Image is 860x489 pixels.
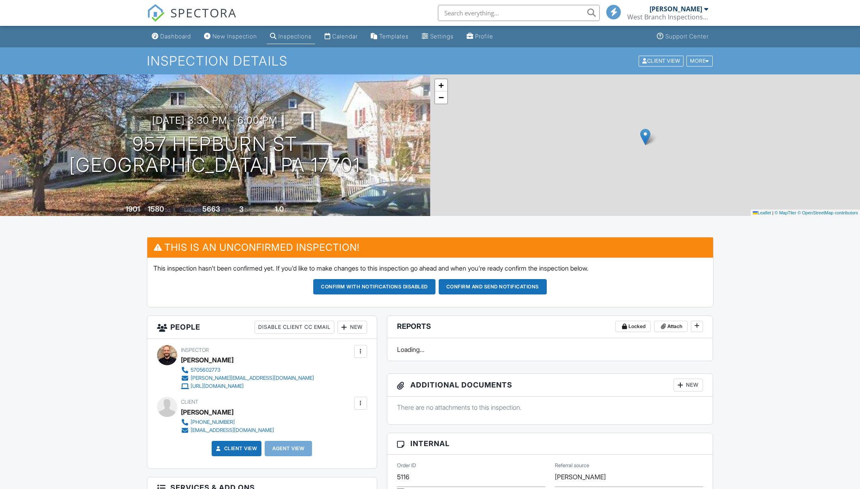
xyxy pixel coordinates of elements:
[147,11,237,28] a: SPECTORA
[147,4,165,22] img: The Best Home Inspection Software - Spectora
[153,264,707,273] p: This inspection hasn't been confirmed yet. If you'd like to make changes to this inspection go ah...
[149,29,194,44] a: Dashboard
[69,133,361,176] h1: 957 Hepburn St [GEOGRAPHIC_DATA], PA 17701
[775,210,796,215] a: © MapTiler
[397,462,416,469] label: Order ID
[191,427,274,434] div: [EMAIL_ADDRESS][DOMAIN_NAME]
[397,403,703,412] p: There are no attachments to this inspection.
[475,33,493,40] div: Profile
[148,205,164,213] div: 1580
[430,33,454,40] div: Settings
[202,205,220,213] div: 5663
[798,210,858,215] a: © OpenStreetMap contributors
[640,129,650,145] img: Marker
[191,419,235,425] div: [PHONE_NUMBER]
[387,374,713,397] h3: Additional Documents
[125,205,140,213] div: 1901
[654,29,712,44] a: Support Center
[650,5,702,13] div: [PERSON_NAME]
[753,210,771,215] a: Leaflet
[418,29,457,44] a: Settings
[435,91,447,104] a: Zoom out
[181,366,314,374] a: 5705602773
[387,433,713,454] h3: Internal
[321,29,361,44] a: Calendar
[181,374,314,382] a: [PERSON_NAME][EMAIL_ADDRESS][DOMAIN_NAME]
[181,399,198,405] span: Client
[214,445,257,453] a: Client View
[275,205,284,213] div: 1.0
[191,383,244,390] div: [URL][DOMAIN_NAME]
[313,279,435,294] button: Confirm with notifications disabled
[181,354,234,366] div: [PERSON_NAME]
[555,462,589,469] label: Referral source
[267,29,315,44] a: Inspections
[245,207,267,213] span: bedrooms
[438,5,600,21] input: Search everything...
[147,237,713,257] h3: This is an Unconfirmed Inspection!
[439,279,547,294] button: Confirm and send notifications
[191,367,221,373] div: 5705602773
[665,33,709,40] div: Support Center
[338,321,367,334] div: New
[181,426,274,434] a: [EMAIL_ADDRESS][DOMAIN_NAME]
[379,33,409,40] div: Templates
[181,418,274,426] a: [PHONE_NUMBER]
[160,33,191,40] div: Dashboard
[435,79,447,91] a: Zoom in
[255,321,334,334] div: Disable Client CC Email
[170,4,237,21] span: SPECTORA
[438,92,444,102] span: −
[221,207,231,213] span: sq.ft.
[191,375,314,381] div: [PERSON_NAME][EMAIL_ADDRESS][DOMAIN_NAME]
[147,54,713,68] h1: Inspection Details
[212,33,257,40] div: New Inspection
[638,57,686,64] a: Client View
[438,80,444,90] span: +
[181,347,209,353] span: Inspector
[184,207,201,213] span: Lot Size
[201,29,260,44] a: New Inspection
[772,210,773,215] span: |
[673,379,703,392] div: New
[463,29,497,44] a: Profile
[332,33,358,40] div: Calendar
[165,207,176,213] span: sq. ft.
[278,33,312,40] div: Inspections
[285,207,308,213] span: bathrooms
[115,207,124,213] span: Built
[181,382,314,390] a: [URL][DOMAIN_NAME]
[181,406,234,418] div: [PERSON_NAME]
[152,115,278,126] h3: [DATE] 3:30 pm - 6:00 pm
[147,316,377,339] h3: People
[639,55,684,66] div: Client View
[367,29,412,44] a: Templates
[627,13,708,21] div: West Branch Inspections LLC
[239,205,244,213] div: 3
[686,55,713,66] div: More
